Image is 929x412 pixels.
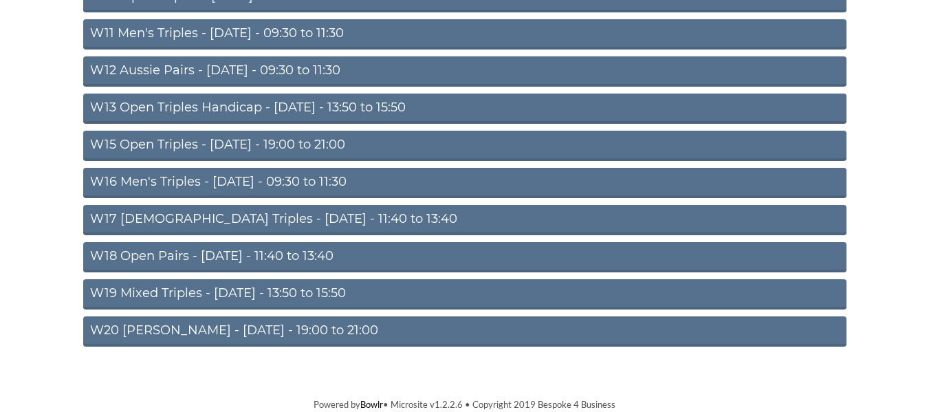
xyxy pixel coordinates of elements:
[83,94,846,124] a: W13 Open Triples Handicap - [DATE] - 13:50 to 15:50
[360,399,383,410] a: Bowlr
[83,56,846,87] a: W12 Aussie Pairs - [DATE] - 09:30 to 11:30
[83,279,846,310] a: W19 Mixed Triples - [DATE] - 13:50 to 15:50
[314,399,615,410] span: Powered by • Microsite v1.2.2.6 • Copyright 2019 Bespoke 4 Business
[83,205,846,235] a: W17 [DEMOGRAPHIC_DATA] Triples - [DATE] - 11:40 to 13:40
[83,316,846,347] a: W20 [PERSON_NAME] - [DATE] - 19:00 to 21:00
[83,131,846,161] a: W15 Open Triples - [DATE] - 19:00 to 21:00
[83,168,846,198] a: W16 Men's Triples - [DATE] - 09:30 to 11:30
[83,19,846,50] a: W11 Men's Triples - [DATE] - 09:30 to 11:30
[83,242,846,272] a: W18 Open Pairs - [DATE] - 11:40 to 13:40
